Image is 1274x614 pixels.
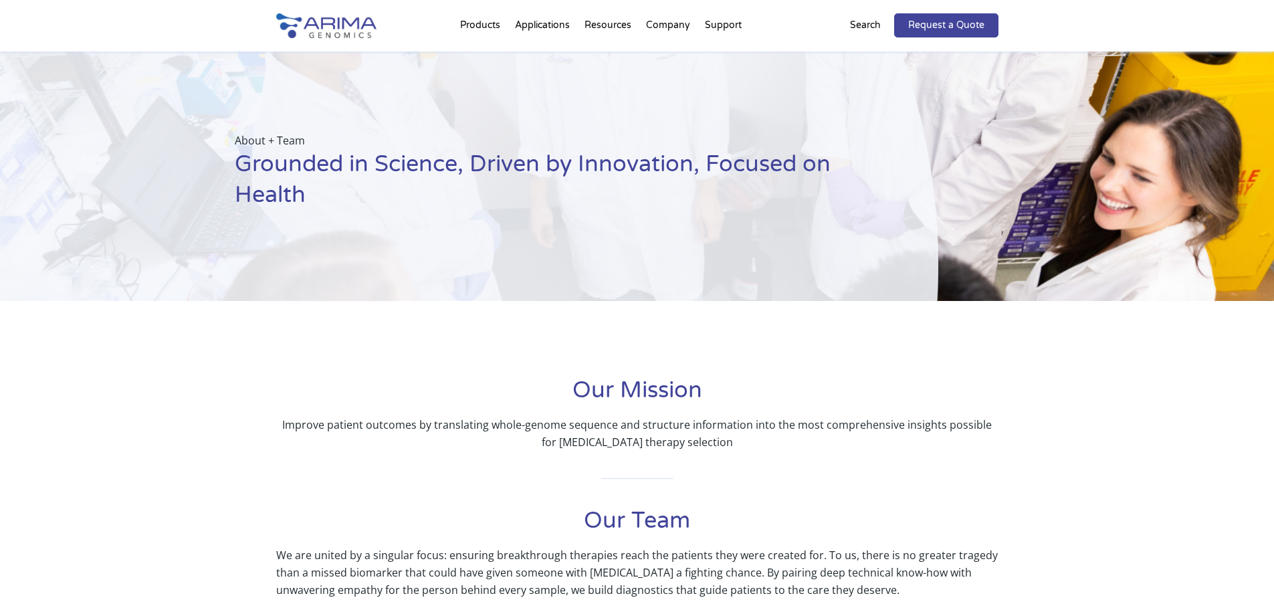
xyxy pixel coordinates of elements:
h1: Grounded in Science, Driven by Innovation, Focused on Health [235,149,871,221]
p: Search [850,17,881,34]
a: Request a Quote [894,13,998,37]
h1: Our Team [276,506,998,546]
img: Arima-Genomics-logo [276,13,377,38]
p: We are united by a singular focus: ensuring breakthrough therapies reach the patients they were c... [276,546,998,599]
p: About + Team [235,132,871,149]
p: Improve patient outcomes by translating whole-genome sequence and structure information into the ... [276,416,998,451]
h1: Our Mission [276,375,998,416]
